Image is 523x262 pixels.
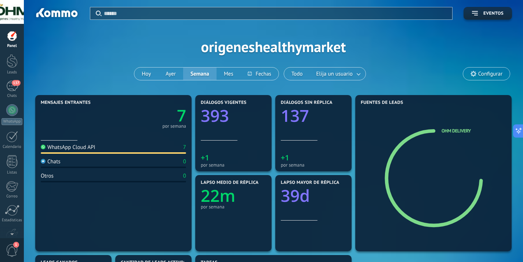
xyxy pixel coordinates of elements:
img: WhatsApp Cloud API [41,145,46,149]
div: Chats [1,94,23,98]
span: Fuentes de leads [361,100,403,105]
button: Mes [217,68,241,80]
text: 393 [201,105,229,127]
div: Panel [1,44,23,48]
button: Hoy [134,68,158,80]
text: 22m [201,185,235,207]
button: Eventos [464,7,512,20]
button: Fechas [240,68,278,80]
span: 1 [13,242,19,248]
text: 137 [281,105,309,127]
button: Todo [284,68,310,80]
span: Lapso mayor de réplica [281,180,339,185]
div: por semana [162,124,186,128]
span: Eventos [483,11,504,16]
div: por semana [201,162,266,168]
a: 7 [113,104,186,126]
text: +1 [281,153,289,163]
div: Correo [1,194,23,199]
span: Lapso medio de réplica [201,180,259,185]
div: Calendario [1,145,23,149]
div: 7 [183,144,186,151]
div: por semana [281,162,346,168]
span: Elija un usuario [315,69,354,79]
button: Semana [183,68,217,80]
span: Diálogos vigentes [201,100,247,105]
div: por semana [201,204,266,210]
img: Chats [41,159,46,164]
div: Listas [1,170,23,175]
text: 39d [281,185,310,207]
div: Leads [1,70,23,75]
div: Chats [41,158,61,165]
span: 137 [12,80,20,86]
div: WhatsApp Cloud API [41,144,95,151]
button: Elija un usuario [310,68,366,80]
span: Diálogos sin réplica [281,100,333,105]
span: Configurar [478,71,502,77]
div: Estadísticas [1,218,23,223]
a: 39d [281,185,346,207]
span: Mensajes entrantes [41,100,91,105]
button: Ayer [158,68,183,80]
div: WhatsApp [1,118,22,125]
text: +1 [201,153,209,163]
div: 0 [183,158,186,165]
a: OHM DELIVERY [442,128,471,134]
div: Otros [41,172,54,179]
text: 7 [177,104,186,126]
div: 0 [183,172,186,179]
